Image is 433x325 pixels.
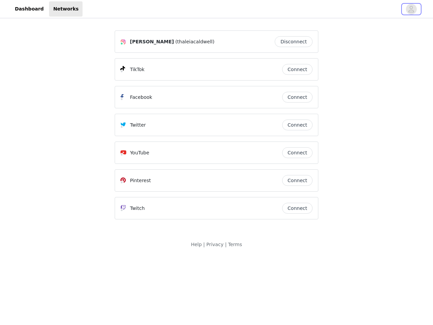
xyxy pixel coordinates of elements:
[282,64,313,75] button: Connect
[191,242,202,247] a: Help
[282,147,313,158] button: Connect
[206,242,224,247] a: Privacy
[130,149,149,156] p: YouTube
[225,242,227,247] span: |
[408,4,414,15] div: avatar
[282,203,313,214] button: Connect
[282,175,313,186] button: Connect
[120,39,126,45] img: Instagram Icon
[130,94,152,101] p: Facebook
[130,177,151,184] p: Pinterest
[282,92,313,103] button: Connect
[130,122,146,129] p: Twitter
[130,205,145,212] p: Twitch
[49,1,83,17] a: Networks
[175,38,214,45] span: (thaleiacaldwell)
[203,242,205,247] span: |
[130,66,144,73] p: TikTok
[275,36,313,47] button: Disconnect
[130,38,174,45] span: [PERSON_NAME]
[11,1,48,17] a: Dashboard
[282,120,313,130] button: Connect
[228,242,242,247] a: Terms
